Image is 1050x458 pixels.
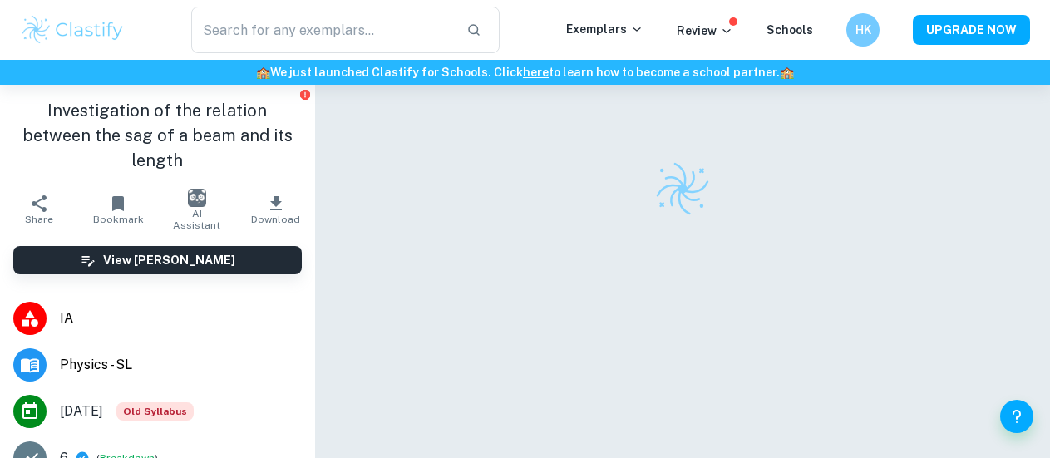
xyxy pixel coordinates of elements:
[236,186,315,233] button: Download
[523,66,549,79] a: here
[1000,400,1033,433] button: Help and Feedback
[103,251,235,269] h6: View [PERSON_NAME]
[191,7,453,53] input: Search for any exemplars...
[167,208,226,231] span: AI Assistant
[913,15,1030,45] button: UPGRADE NOW
[116,402,194,421] span: Old Syllabus
[25,214,53,225] span: Share
[566,20,643,38] p: Exemplars
[846,13,880,47] button: HK
[299,88,312,101] button: Report issue
[79,186,158,233] button: Bookmark
[653,160,712,218] img: Clastify logo
[60,355,302,375] span: Physics - SL
[157,186,236,233] button: AI Assistant
[60,308,302,328] span: IA
[20,13,126,47] img: Clastify logo
[93,214,144,225] span: Bookmark
[251,214,300,225] span: Download
[13,98,302,173] h1: Investigation of the relation between the sag of a beam and its length
[854,21,873,39] h6: HK
[60,401,103,421] span: [DATE]
[767,23,813,37] a: Schools
[256,66,270,79] span: 🏫
[677,22,733,40] p: Review
[188,189,206,207] img: AI Assistant
[116,402,194,421] div: Starting from the May 2025 session, the Physics IA requirements have changed. It's OK to refer to...
[13,246,302,274] button: View [PERSON_NAME]
[3,63,1047,81] h6: We just launched Clastify for Schools. Click to learn how to become a school partner.
[780,66,794,79] span: 🏫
